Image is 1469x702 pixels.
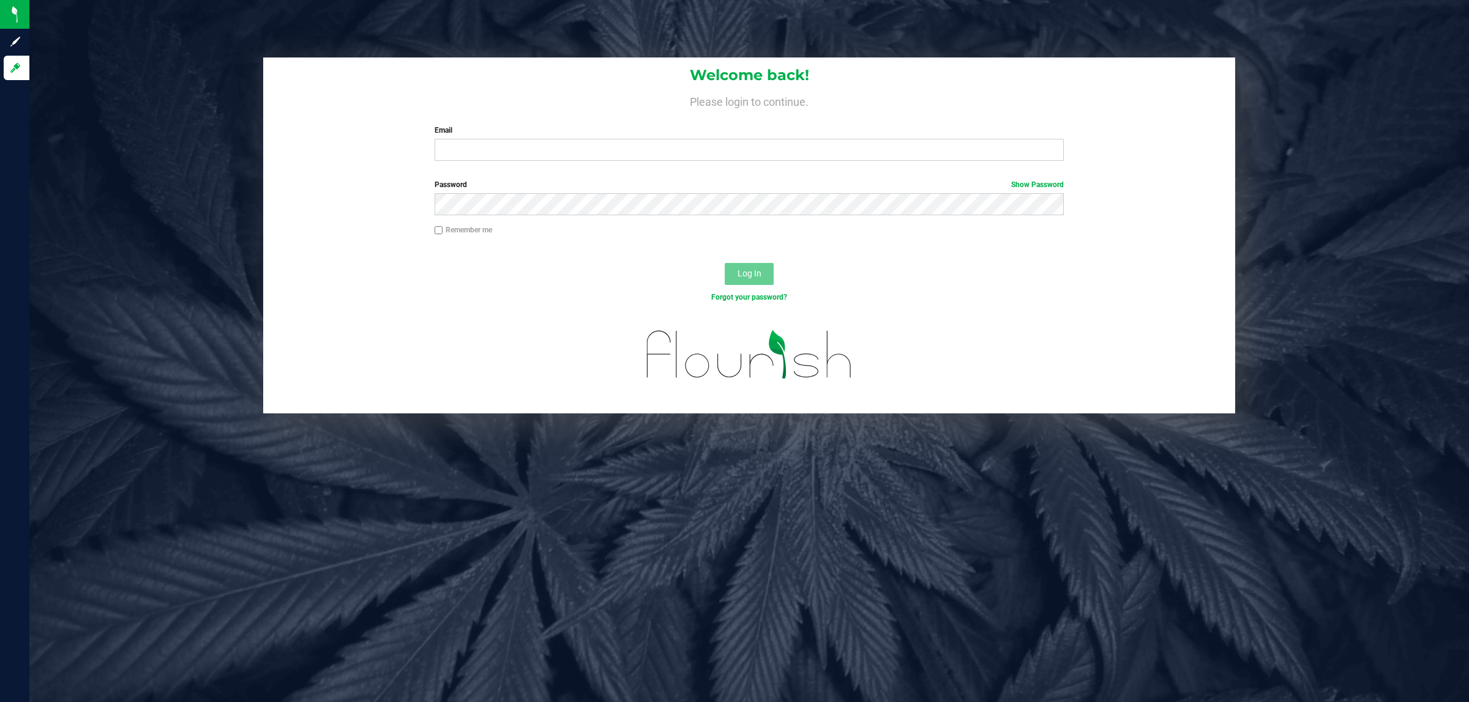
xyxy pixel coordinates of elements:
span: Log In [738,268,761,278]
img: flourish_logo.svg [628,316,871,394]
a: Show Password [1011,180,1064,189]
button: Log In [725,263,774,285]
h1: Welcome back! [263,67,1235,83]
label: Email [435,125,1064,136]
a: Forgot your password? [711,293,787,301]
input: Remember me [435,226,443,235]
inline-svg: Sign up [9,35,21,48]
span: Password [435,180,467,189]
h4: Please login to continue. [263,93,1235,108]
inline-svg: Log in [9,62,21,74]
label: Remember me [435,224,492,235]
